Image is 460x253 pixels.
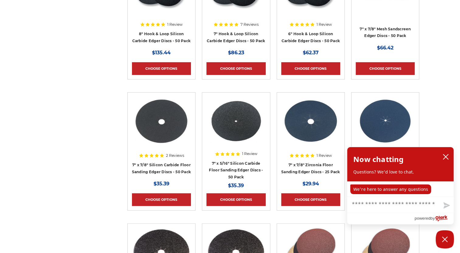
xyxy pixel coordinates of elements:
[206,193,265,206] a: Choose Options
[303,181,319,187] span: $29.94
[132,97,191,145] img: 7" x 7/8" Silicon Carbide Floor Sanding Edger Disc
[206,97,265,174] a: 7" x 5/16" Silicon Carbide Floor Sanding Edger Disc Coarse
[377,45,393,51] span: $66.42
[132,62,191,75] a: Choose Options
[152,50,171,56] span: $135.44
[303,50,319,56] span: $62.37
[281,97,340,145] img: Mercer 7" x 7/8" Hole Zirconia Floor Sanding Cloth Edger Disc
[281,193,340,206] a: Choose Options
[356,97,415,174] a: Mercer 7" x 5/16" Hole Zirconia Floor Sanding Cloth Edger Disc
[228,183,244,188] span: $35.39
[228,50,244,56] span: $86.23
[132,193,191,206] a: Choose Options
[414,214,430,222] span: powered
[132,97,191,174] a: 7" x 7/8" Silicon Carbide Floor Sanding Edger Disc
[206,97,265,145] img: 7" x 5/16" Silicon Carbide Floor Sanding Edger Disc Coarse
[431,214,435,222] span: by
[347,147,454,224] div: olark chatbox
[436,230,454,248] button: Close Chatbox
[414,213,454,224] a: Powered by Olark
[281,97,340,174] a: Mercer 7" x 7/8" Hole Zirconia Floor Sanding Cloth Edger Disc
[350,184,431,194] p: We're here to answer any questions
[154,181,169,187] span: $35.39
[356,97,415,145] img: Mercer 7" x 5/16" Hole Zirconia Floor Sanding Cloth Edger Disc
[209,161,263,179] a: 7" x 5/16" Silicon Carbide Floor Sanding Edger Discs - 50 Pack
[206,62,265,75] a: Choose Options
[353,153,403,165] h2: Now chatting
[347,181,454,197] div: chat
[353,169,448,175] p: Questions? We'd love to chat.
[438,199,454,213] button: Send message
[441,152,451,161] button: close chatbox
[281,62,340,75] a: Choose Options
[356,62,415,75] a: Choose Options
